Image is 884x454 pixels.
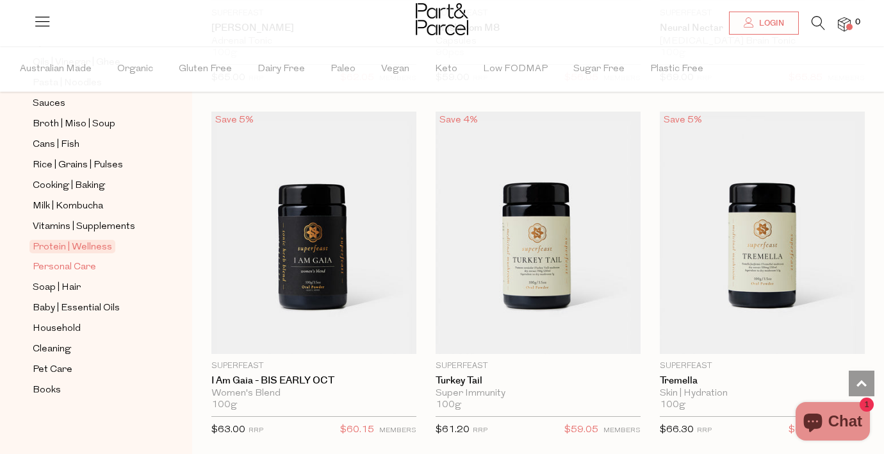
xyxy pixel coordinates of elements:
[33,362,72,378] span: Pet Care
[436,112,641,354] img: Turkey Tail
[603,427,641,434] small: MEMBERS
[117,47,153,92] span: Organic
[436,112,482,129] div: Save 4%
[33,382,149,398] a: Books
[660,360,865,372] p: SuperFeast
[564,422,598,439] span: $59.05
[179,47,232,92] span: Gluten Free
[33,137,149,153] a: Cans | Fish
[729,12,799,35] a: Login
[660,388,865,399] div: Skin | Hydration
[436,425,470,435] span: $61.20
[756,18,784,29] span: Login
[33,321,149,337] a: Household
[697,427,712,434] small: RRP
[436,388,641,399] div: Super Immunity
[211,399,237,411] span: 100g
[33,341,149,357] a: Cleaning
[436,360,641,372] p: SuperFeast
[379,427,416,434] small: MEMBERS
[436,375,641,387] a: Turkey Tail
[211,112,416,354] img: I am Gaia - BIS EARLY OCT
[211,360,416,372] p: SuperFeast
[33,178,105,194] span: Cooking | Baking
[211,375,416,387] a: I am Gaia - BIS EARLY OCT
[33,219,135,235] span: Vitamins | Supplements
[660,375,865,387] a: Tremella
[838,17,851,31] a: 0
[33,96,149,112] a: Sauces
[789,422,823,439] span: $63.30
[650,47,703,92] span: Plastic Free
[33,219,149,235] a: Vitamins | Supplements
[33,137,79,153] span: Cans | Fish
[33,280,149,296] a: Soap | Hair
[660,112,706,129] div: Save 5%
[435,47,457,92] span: Keto
[33,158,123,173] span: Rice | Grains | Pulses
[473,427,487,434] small: RRP
[258,47,305,92] span: Dairy Free
[33,300,149,316] a: Baby | Essential Oils
[340,422,374,439] span: $60.15
[29,240,115,253] span: Protein | Wellness
[33,157,149,173] a: Rice | Grains | Pulses
[33,280,81,296] span: Soap | Hair
[33,198,149,214] a: Milk | Kombucha
[792,402,874,444] inbox-online-store-chat: Shopify online store chat
[33,321,81,337] span: Household
[33,178,149,194] a: Cooking | Baking
[211,112,258,129] div: Save 5%
[249,427,263,434] small: RRP
[33,260,96,275] span: Personal Care
[33,116,149,132] a: Broth | Miso | Soup
[33,239,149,255] a: Protein | Wellness
[436,399,461,411] span: 100g
[33,301,120,316] span: Baby | Essential Oils
[33,259,149,275] a: Personal Care
[211,388,416,399] div: Women's Blend
[20,47,92,92] span: Australian Made
[33,199,103,214] span: Milk | Kombucha
[331,47,356,92] span: Paleo
[33,342,71,357] span: Cleaning
[33,96,65,112] span: Sauces
[33,383,61,398] span: Books
[416,3,468,35] img: Part&Parcel
[660,425,694,435] span: $66.30
[660,112,865,354] img: Tremella
[211,425,245,435] span: $63.00
[852,17,864,28] span: 0
[483,47,548,92] span: Low FODMAP
[660,399,685,411] span: 100g
[33,362,149,378] a: Pet Care
[381,47,409,92] span: Vegan
[573,47,625,92] span: Sugar Free
[33,117,115,132] span: Broth | Miso | Soup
